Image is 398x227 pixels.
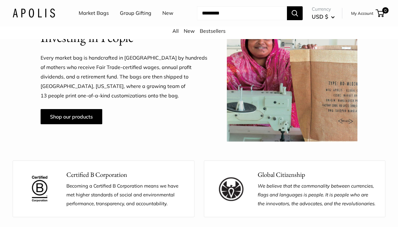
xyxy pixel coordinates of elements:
p: Every market bag is handcrafted in [GEOGRAPHIC_DATA] by hundreds of mothers who receive Fair Trad... [41,53,208,101]
button: USD $ [312,12,335,22]
img: Apolis [13,9,55,18]
button: Search [287,6,303,20]
a: Shop our products [41,109,102,124]
input: Search... [197,6,287,20]
p: Global Citizenship [258,170,376,180]
a: 0 [376,9,384,17]
em: We believe that the commonality between currencies, flags and languages is people. It is people w... [258,183,375,207]
a: Group Gifting [120,9,151,18]
p: Becoming a Certified B Corporation means we have met higher standards of social and environmental... [66,182,185,208]
a: My Account [351,9,373,17]
span: USD $ [312,13,328,20]
a: Market Bags [79,9,109,18]
a: New [162,9,173,18]
span: 0 [382,7,389,14]
span: Currency [312,5,335,14]
a: All [172,28,179,34]
a: New [184,28,195,34]
a: Bestsellers [200,28,226,34]
p: Certified B Corporation [66,170,185,180]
